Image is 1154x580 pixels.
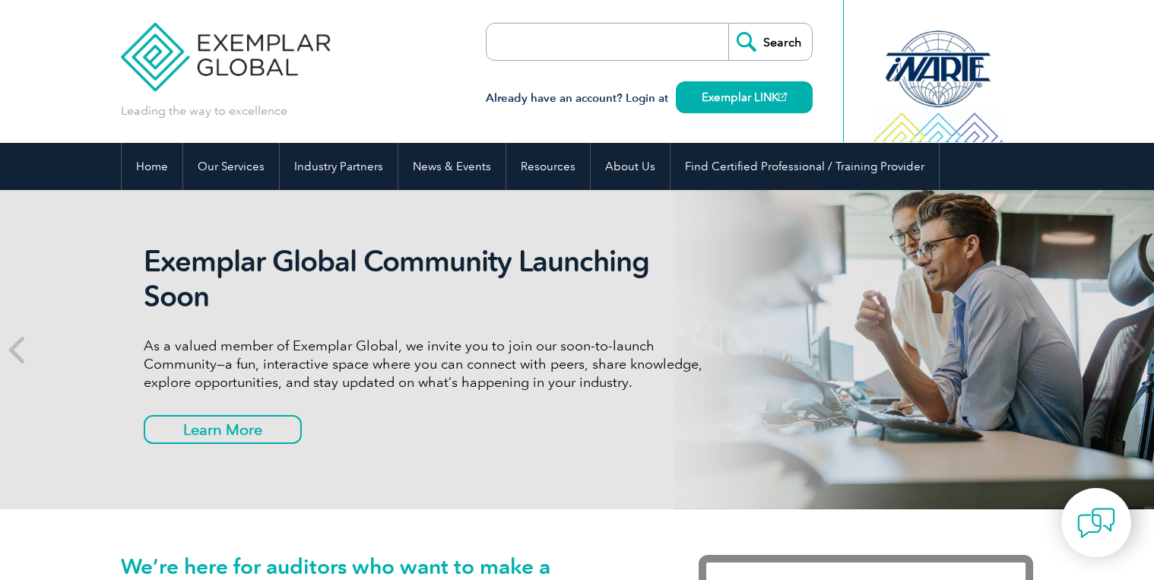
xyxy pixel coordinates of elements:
h3: Already have an account? Login at [486,89,813,108]
a: News & Events [398,143,506,190]
h2: Exemplar Global Community Launching Soon [144,244,714,314]
p: Leading the way to excellence [121,103,287,119]
input: Search [728,24,812,60]
a: Learn More [144,415,302,444]
a: Exemplar LINK [676,81,813,113]
a: Resources [506,143,590,190]
img: contact-chat.png [1077,504,1115,542]
a: Find Certified Professional / Training Provider [671,143,939,190]
a: Home [122,143,182,190]
p: As a valued member of Exemplar Global, we invite you to join our soon-to-launch Community—a fun, ... [144,337,714,391]
a: Industry Partners [280,143,398,190]
a: About Us [591,143,670,190]
a: Our Services [183,143,279,190]
img: open_square.png [778,93,787,101]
